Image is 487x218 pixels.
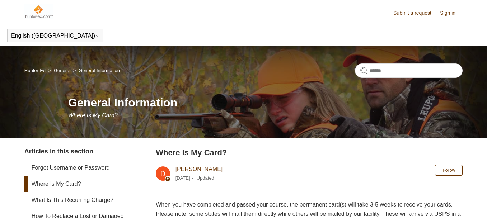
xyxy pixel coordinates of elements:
img: Hunter-Ed Help Center home page [24,4,53,19]
button: English ([GEOGRAPHIC_DATA]) [11,33,99,39]
span: Where Is My Card? [68,112,118,118]
time: 03/04/2024, 09:46 [175,175,190,181]
a: General [54,68,70,73]
li: Hunter-Ed [24,68,47,73]
h1: General Information [68,94,463,111]
li: Updated [197,175,214,181]
a: [PERSON_NAME] [175,166,223,172]
a: General Information [79,68,120,73]
li: General Information [72,68,120,73]
a: Forgot Username or Password [24,160,134,176]
input: Search [355,63,463,78]
h2: Where Is My Card? [156,147,463,158]
a: Submit a request [393,9,439,17]
div: Chat Support [441,194,482,213]
a: Where Is My Card? [24,176,134,192]
a: Hunter-Ed [24,68,46,73]
span: Articles in this section [24,148,93,155]
button: Follow Article [435,165,463,176]
a: Sign in [440,9,463,17]
a: What Is This Recurring Charge? [24,192,134,208]
li: General [47,68,72,73]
